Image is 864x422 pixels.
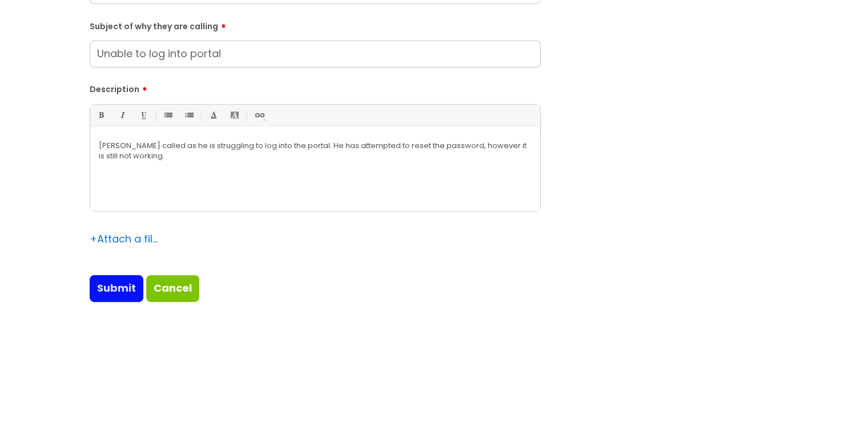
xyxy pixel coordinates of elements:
[136,108,150,122] a: Underline(Ctrl-U)
[115,108,129,122] a: Italic (Ctrl-I)
[90,230,158,248] div: Attach a file
[90,18,541,31] label: Subject of why they are calling
[182,108,196,122] a: 1. Ordered List (Ctrl-Shift-8)
[94,108,108,122] a: Bold (Ctrl-B)
[90,81,541,94] label: Description
[99,141,532,161] p: [PERSON_NAME] called as he is struggling to log into the portal. He has attempted to reset the pa...
[206,108,220,122] a: Font Color
[146,275,199,301] a: Cancel
[227,108,242,122] a: Back Color
[90,275,143,301] input: Submit
[252,108,266,122] a: Link
[160,108,175,122] a: • Unordered List (Ctrl-Shift-7)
